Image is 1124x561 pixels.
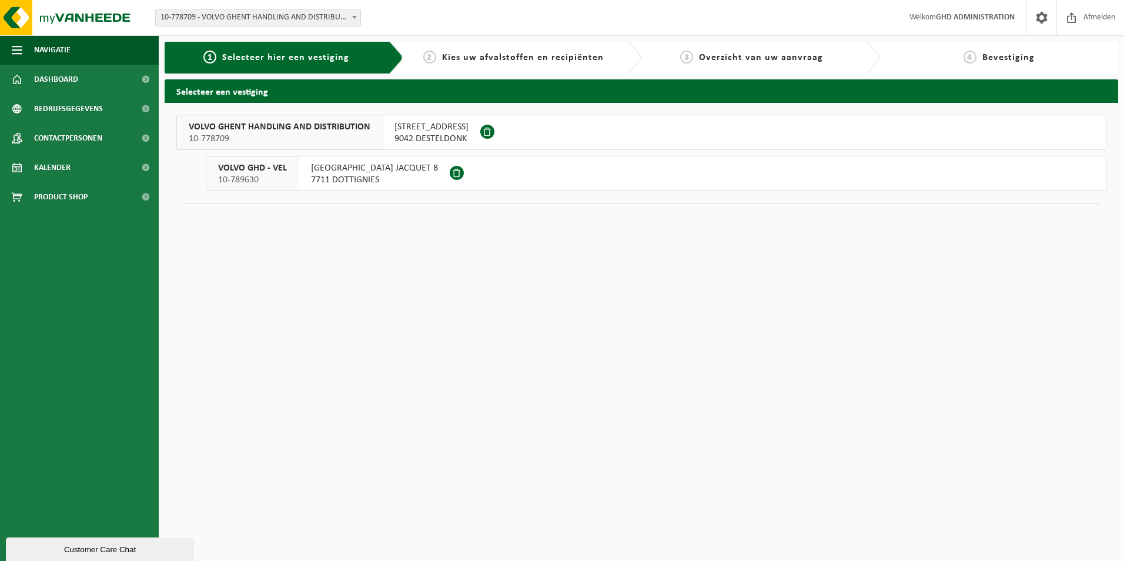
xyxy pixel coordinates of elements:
span: 2 [423,51,436,64]
span: VOLVO GHENT HANDLING AND DISTRIBUTION [189,121,370,133]
button: VOLVO GHENT HANDLING AND DISTRIBUTION 10-778709 [STREET_ADDRESS]9042 DESTELDONK [176,115,1106,150]
h2: Selecteer een vestiging [165,79,1118,102]
span: Contactpersonen [34,123,102,153]
strong: GHD ADMINISTRATION [936,13,1015,22]
span: 9042 DESTELDONK [394,133,469,145]
span: Bevestiging [982,53,1035,62]
span: 10-778709 - VOLVO GHENT HANDLING AND DISTRIBUTION - DESTELDONK [156,9,360,26]
span: 1 [203,51,216,64]
button: VOLVO GHD - VEL 10-789630 [GEOGRAPHIC_DATA] JACQUET 87711 DOTTIGNIES [206,156,1106,191]
span: [GEOGRAPHIC_DATA] JACQUET 8 [311,162,438,174]
span: 3 [680,51,693,64]
span: Kalender [34,153,71,182]
span: 4 [964,51,976,64]
span: Selecteer hier een vestiging [222,53,349,62]
span: 7711 DOTTIGNIES [311,174,438,186]
span: Product Shop [34,182,88,212]
span: Dashboard [34,65,78,94]
span: Bedrijfsgegevens [34,94,103,123]
iframe: chat widget [6,535,196,561]
span: 10-778709 [189,133,370,145]
span: VOLVO GHD - VEL [218,162,287,174]
span: 10-778709 - VOLVO GHENT HANDLING AND DISTRIBUTION - DESTELDONK [155,9,361,26]
span: Navigatie [34,35,71,65]
span: Kies uw afvalstoffen en recipiënten [442,53,604,62]
span: Overzicht van uw aanvraag [699,53,823,62]
span: [STREET_ADDRESS] [394,121,469,133]
span: 10-789630 [218,174,287,186]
